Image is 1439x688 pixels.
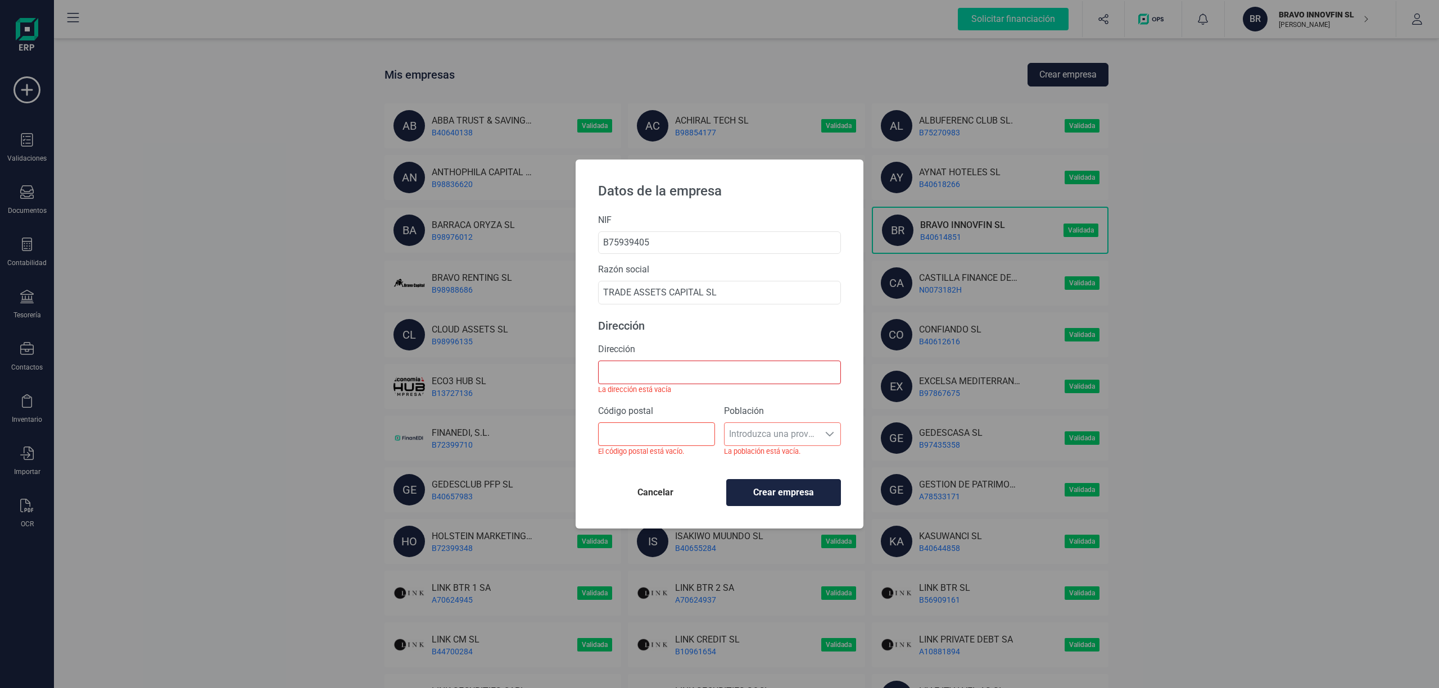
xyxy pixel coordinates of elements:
label: Población [724,404,841,418]
button: Cancelar [598,479,713,506]
label: Código postal [598,404,715,418]
p: Dirección [598,318,841,334]
button: Crear empresa [726,479,841,506]
small: La población está vacía. [724,446,841,457]
span: Crear empresa [736,486,831,499]
span: Cancelar [607,486,704,499]
label: Razón social [598,263,841,276]
p: Datos de la empresa [589,173,850,204]
small: El código postal está vacío. [598,446,715,457]
small: La dirección está vacía [598,384,841,395]
label: Dirección [598,343,841,356]
label: NIF [598,213,841,227]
